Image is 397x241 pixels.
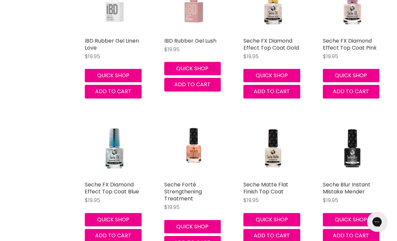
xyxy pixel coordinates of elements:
a: Seche FX Diamond Effect Top Coat Blue [85,181,139,196]
img: Seche Forté Strengthening Treatment [164,121,224,176]
span: $19.95 [164,46,180,54]
span: $19.95 [243,197,259,204]
button: Add to cart [243,85,300,99]
button: Quick shop [323,213,380,227]
span: Add to cart [333,232,369,240]
img: Seche Blur Instant Mistake Mender [323,119,382,178]
button: Quick shop [85,69,142,83]
button: Quick shop [323,69,380,83]
a: Seche Forté Strengthening Treatment [164,181,202,203]
iframe: Gorgias live chat messenger [364,210,390,234]
span: Add to cart [254,88,290,96]
a: Seche Forté Strengthening Treatment [164,119,224,178]
img: Seche FX Diamond Effect Top Coat Blue [85,119,144,178]
a: IBD Rubber Gel Lush [164,37,216,45]
a: Seche Blur Instant Mistake Mender [323,181,370,196]
button: Quick shop [243,69,300,83]
span: Add to cart [95,232,131,240]
span: $19.95 [164,204,180,211]
span: $19.95 [85,53,100,61]
span: $19.95 [323,53,338,61]
img: Seche Matte Flat Finish Top Coat [243,119,303,178]
span: Add to cart [254,232,290,240]
a: Seche FX Diamond Effect Top Coat Gold [243,37,299,52]
span: Add to cart [333,88,369,96]
button: Add to cart [323,85,380,99]
span: $19.95 [323,197,338,204]
button: Add to cart [164,78,221,92]
button: Quick shop [164,220,221,234]
button: Quick shop [164,62,221,76]
a: Seche Matte Flat Finish Top Coat [243,181,288,196]
span: $19.95 [85,197,100,204]
a: Seche FX Diamond Effect Top Coat Pink [323,37,377,52]
a: IBD Rubber Gel Linen Love [85,37,139,52]
span: $19.95 [243,53,259,61]
span: Add to cart [95,88,131,96]
button: Quick shop [243,213,300,227]
span: Add to cart [174,81,210,89]
button: Add to cart [85,85,142,99]
button: Quick shop [85,213,142,227]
